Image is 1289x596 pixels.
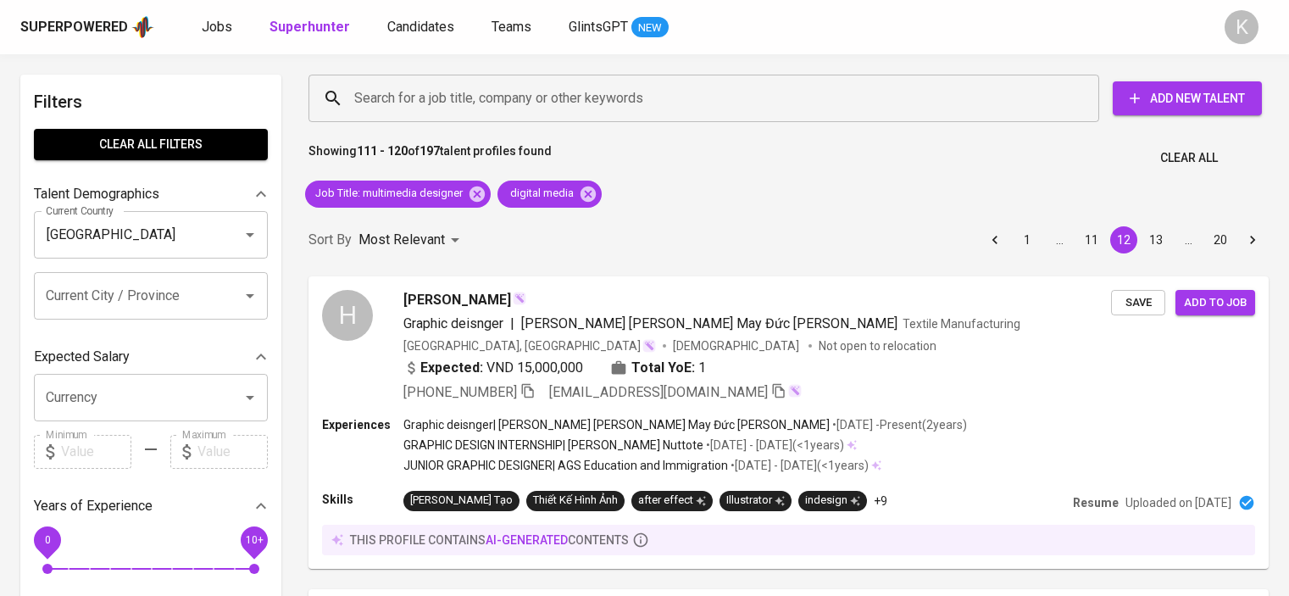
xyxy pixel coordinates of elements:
[642,339,656,353] img: magic_wand.svg
[269,19,350,35] b: Superhunter
[305,186,473,202] span: Job Title : multimedia designer
[492,19,531,35] span: Teams
[202,19,232,35] span: Jobs
[1175,290,1255,316] button: Add to job
[1239,226,1266,253] button: Go to next page
[34,88,268,115] h6: Filters
[1014,226,1041,253] button: Go to page 1
[44,533,50,545] span: 0
[805,493,860,509] div: indesign
[403,437,703,454] p: GRAPHIC DESIGN INTERNSHIP | [PERSON_NAME] Nuttote
[34,184,159,204] p: Talent Demographics
[497,186,584,202] span: digital media
[387,19,454,35] span: Candidates
[1142,226,1170,253] button: Go to page 13
[492,17,535,38] a: Teams
[631,19,669,36] span: NEW
[1125,494,1231,511] p: Uploaded on [DATE]
[269,17,353,38] a: Superhunter
[703,437,844,454] p: • [DATE] - [DATE] ( <1 years )
[238,223,262,247] button: Open
[1110,226,1137,253] button: page 12
[874,493,887,510] p: +9
[728,457,869,474] p: • [DATE] - [DATE] ( <1 years )
[322,416,403,433] p: Experiences
[47,134,254,155] span: Clear All filters
[238,284,262,308] button: Open
[486,533,568,547] span: AI-generated
[387,17,458,38] a: Candidates
[533,493,618,509] div: Thiết Kế Hình Ảnh
[322,491,403,508] p: Skills
[410,493,513,509] div: [PERSON_NAME] Tạo
[521,315,897,331] span: [PERSON_NAME] [PERSON_NAME] May Đức [PERSON_NAME]
[20,14,154,40] a: Superpoweredapp logo
[403,384,517,400] span: [PHONE_NUMBER]
[569,17,669,38] a: GlintsGPT NEW
[350,532,629,549] p: this profile contains contents
[903,317,1020,331] span: Textile Manufacturing
[305,181,491,208] div: Job Title: multimedia designer
[510,314,514,334] span: |
[308,276,1269,569] a: H[PERSON_NAME]Graphic deisnger|[PERSON_NAME] [PERSON_NAME] May Đức [PERSON_NAME]Textile Manufactu...
[1160,148,1218,169] span: Clear All
[34,177,268,211] div: Talent Demographics
[1120,293,1157,313] span: Save
[638,493,706,509] div: after effect
[202,17,236,38] a: Jobs
[403,290,511,310] span: [PERSON_NAME]
[308,142,552,174] p: Showing of talent profiles found
[1225,10,1258,44] div: K
[1175,231,1202,248] div: …
[197,435,268,469] input: Value
[1126,88,1248,109] span: Add New Talent
[819,337,936,354] p: Not open to relocation
[322,290,373,341] div: H
[34,340,268,374] div: Expected Salary
[1073,494,1119,511] p: Resume
[403,337,656,354] div: [GEOGRAPHIC_DATA], [GEOGRAPHIC_DATA]
[419,144,440,158] b: 197
[979,226,1269,253] nav: pagination navigation
[673,337,802,354] span: [DEMOGRAPHIC_DATA]
[20,18,128,37] div: Superpowered
[403,457,728,474] p: JUNIOR GRAPHIC DESIGNER | AGS Education and Immigration
[726,493,785,509] div: Illustrator
[497,181,602,208] div: digital media
[1113,81,1262,115] button: Add New Talent
[981,226,1008,253] button: Go to previous page
[308,230,352,250] p: Sort By
[631,358,695,378] b: Total YoE:
[1184,293,1247,313] span: Add to job
[549,384,768,400] span: [EMAIL_ADDRESS][DOMAIN_NAME]
[1153,142,1225,174] button: Clear All
[238,386,262,409] button: Open
[403,416,830,433] p: Graphic deisnger | [PERSON_NAME] [PERSON_NAME] May Đức [PERSON_NAME]
[1111,290,1165,316] button: Save
[569,19,628,35] span: GlintsGPT
[698,358,706,378] span: 1
[403,358,583,378] div: VND 15,000,000
[830,416,967,433] p: • [DATE] - Present ( 2 years )
[34,129,268,160] button: Clear All filters
[34,496,153,516] p: Years of Experience
[420,358,483,378] b: Expected:
[358,230,445,250] p: Most Relevant
[1078,226,1105,253] button: Go to page 11
[1207,226,1234,253] button: Go to page 20
[513,292,526,305] img: magic_wand.svg
[131,14,154,40] img: app logo
[403,315,503,331] span: Graphic deisnger
[357,144,408,158] b: 111 - 120
[1046,231,1073,248] div: …
[34,347,130,367] p: Expected Salary
[358,225,465,256] div: Most Relevant
[788,384,802,398] img: magic_wand.svg
[61,435,131,469] input: Value
[34,489,268,523] div: Years of Experience
[245,533,263,545] span: 10+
